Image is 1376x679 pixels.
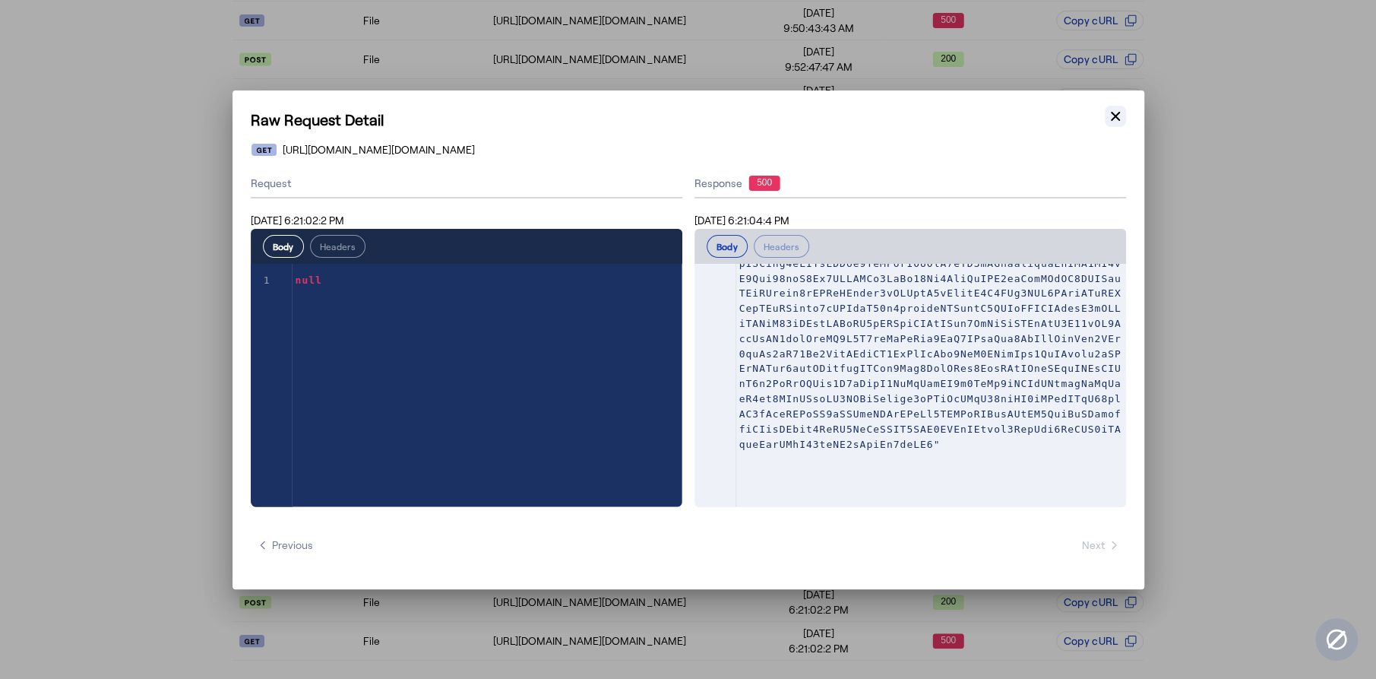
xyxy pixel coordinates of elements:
span: [DATE] 6:21:02:2 PM [251,214,344,227]
button: Body [263,235,304,258]
div: Response [694,176,1126,191]
span: Previous [257,538,313,553]
span: Next [1082,538,1120,553]
button: Headers [754,235,809,258]
h1: Raw Request Detail [251,109,1126,130]
div: Request [251,170,682,198]
span: [DATE] 6:21:04:4 PM [694,214,789,227]
button: Next [1076,531,1126,559]
button: Body [707,235,748,258]
button: Headers [310,235,365,258]
button: Previous [251,531,319,559]
span: null [296,274,322,286]
text: 500 [756,177,771,188]
div: 1 [251,273,273,288]
span: [URL][DOMAIN_NAME][DOMAIN_NAME] [283,142,475,157]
